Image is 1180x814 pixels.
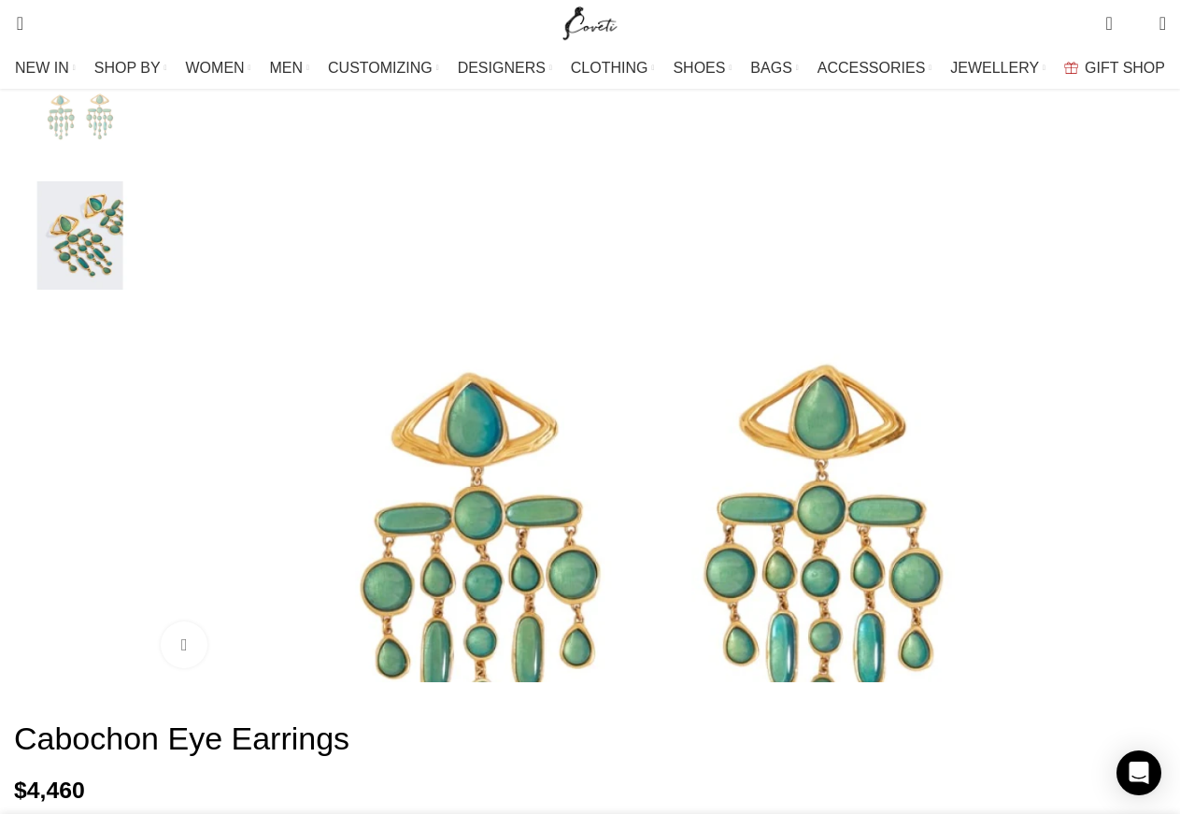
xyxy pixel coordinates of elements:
span: 0 [1130,19,1144,33]
span: WOMEN [186,59,245,77]
span: BAGS [750,59,791,77]
a: MEN [270,50,309,87]
img: Cabochon Eye Earrings [23,63,137,172]
a: NEW IN [15,50,76,87]
a: Site logo [559,14,621,30]
div: Main navigation [5,50,1175,87]
img: schiaparelli jewelry [23,181,137,291]
span: CUSTOMIZING [328,59,433,77]
span: 0 [1107,9,1121,23]
span: NEW IN [15,59,69,77]
div: Open Intercom Messenger [1116,750,1161,795]
a: SHOP BY [94,50,167,87]
a: BAGS [750,50,798,87]
img: GiftBag [1064,62,1078,74]
span: MEN [270,59,304,77]
span: SHOP BY [94,59,161,77]
a: ACCESSORIES [817,50,932,87]
span: SHOES [673,59,725,77]
span: ACCESSORIES [817,59,926,77]
bdi: 4,460 [14,778,85,803]
a: SHOES [673,50,732,87]
a: GIFT SHOP [1064,50,1165,87]
a: JEWELLERY [950,50,1045,87]
span: JEWELLERY [950,59,1039,77]
div: 2 / 2 [23,181,137,300]
a: CLOTHING [571,50,655,87]
a: DESIGNERS [458,50,552,87]
div: My Wishlist [1127,5,1145,42]
a: WOMEN [186,50,251,87]
a: Search [5,5,23,42]
span: GIFT SHOP [1085,59,1165,77]
span: $ [14,778,27,803]
div: 1 / 2 [23,63,137,181]
span: CLOTHING [571,59,648,77]
span: DESIGNERS [458,59,546,77]
a: CUSTOMIZING [328,50,439,87]
a: 0 [1096,5,1121,42]
h1: Cabochon Eye Earrings [14,720,1166,758]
